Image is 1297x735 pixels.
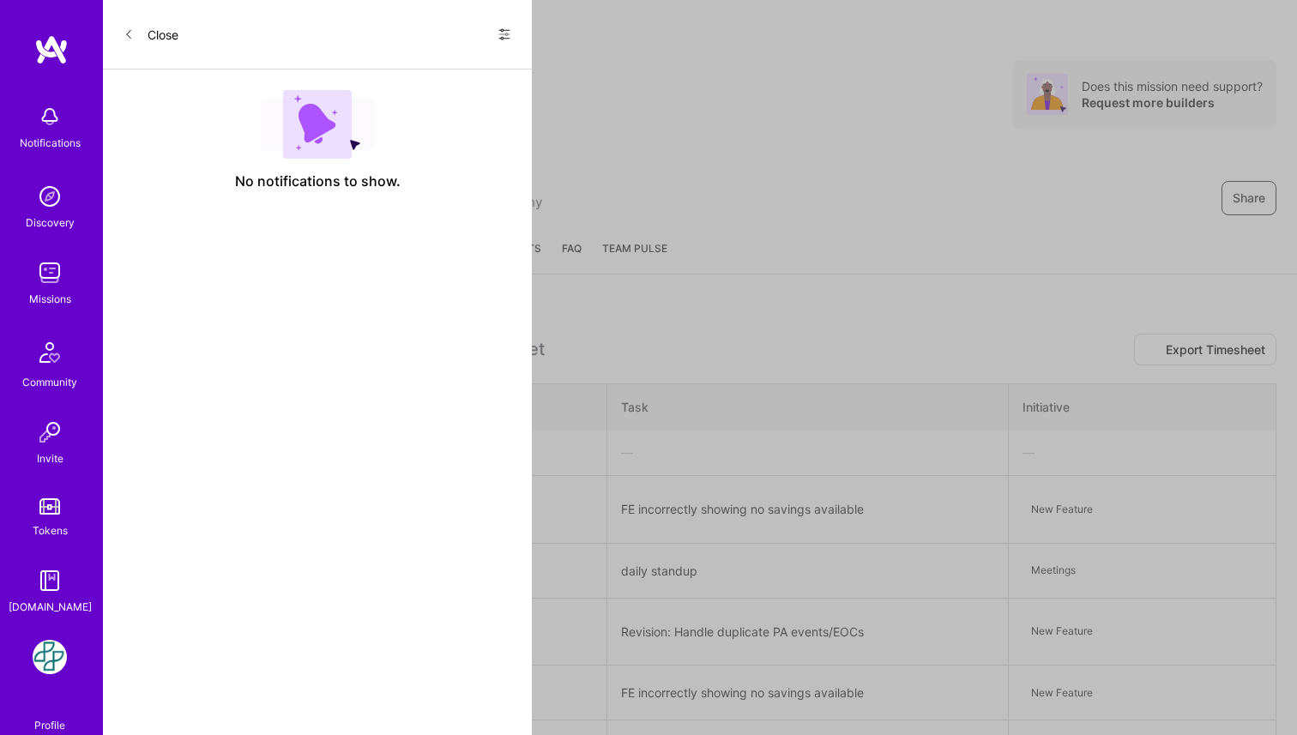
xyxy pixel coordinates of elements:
[33,640,67,674] img: Counter Health: Team for Counter Health
[235,172,401,190] span: No notifications to show.
[33,521,68,539] div: Tokens
[33,99,67,134] img: bell
[39,498,60,515] img: tokens
[22,373,77,391] div: Community
[29,332,70,373] img: Community
[26,214,75,232] div: Discovery
[261,90,374,159] img: empty
[28,698,71,732] a: Profile
[33,415,67,449] img: Invite
[33,256,67,290] img: teamwork
[34,34,69,65] img: logo
[20,134,81,152] div: Notifications
[29,290,71,308] div: Missions
[33,563,67,598] img: guide book
[34,716,65,732] div: Profile
[124,21,178,48] button: Close
[37,449,63,467] div: Invite
[9,598,92,616] div: [DOMAIN_NAME]
[33,179,67,214] img: discovery
[28,640,71,674] a: Counter Health: Team for Counter Health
